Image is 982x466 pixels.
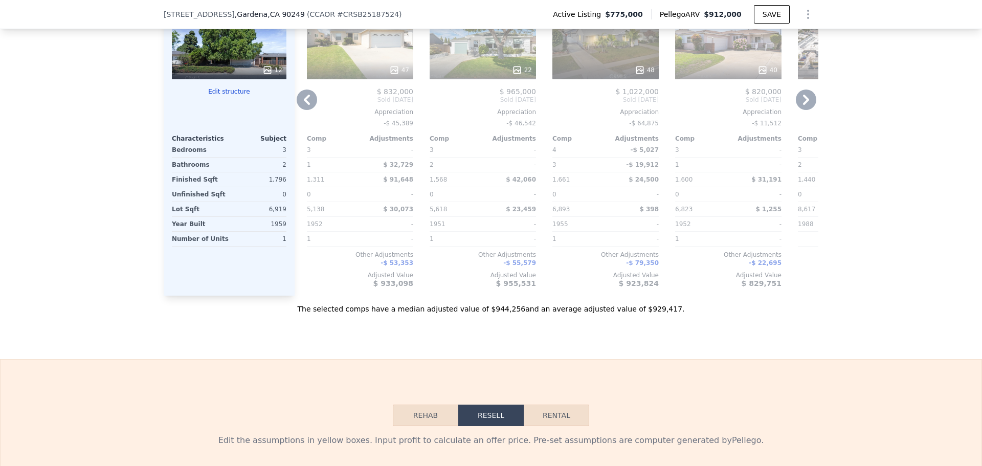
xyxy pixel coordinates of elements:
[506,206,536,213] span: $ 23,459
[798,251,904,259] div: Other Adjustments
[381,259,413,267] span: -$ 53,353
[798,146,802,153] span: 3
[798,108,904,116] div: Appreciation
[485,158,536,172] div: -
[752,120,782,127] span: -$ 11,512
[675,146,679,153] span: 3
[675,135,728,143] div: Comp
[730,232,782,246] div: -
[383,206,413,213] span: $ 30,073
[606,135,659,143] div: Adjustments
[496,279,536,287] span: $ 955,531
[172,158,227,172] div: Bathrooms
[231,202,286,216] div: 6,919
[608,217,659,231] div: -
[430,251,536,259] div: Other Adjustments
[631,146,659,153] span: -$ 5,027
[553,9,605,19] span: Active Listing
[360,135,413,143] div: Adjustments
[506,176,536,183] span: $ 42,060
[458,405,524,426] button: Resell
[231,172,286,187] div: 1,796
[751,176,782,183] span: $ 31,191
[730,158,782,172] div: -
[485,187,536,202] div: -
[307,251,413,259] div: Other Adjustments
[307,206,324,213] span: 5,138
[757,65,777,75] div: 40
[307,158,358,172] div: 1
[307,217,358,231] div: 1952
[430,232,481,246] div: 1
[231,158,286,172] div: 2
[675,232,726,246] div: 1
[798,271,904,279] div: Adjusted Value
[524,405,589,426] button: Rental
[430,146,434,153] span: 3
[430,96,536,104] span: Sold [DATE]
[262,65,282,75] div: 12
[267,10,305,18] span: , CA 90249
[503,259,536,267] span: -$ 55,579
[430,217,481,231] div: 1951
[172,135,229,143] div: Characteristics
[231,143,286,157] div: 3
[483,135,536,143] div: Adjustments
[675,251,782,259] div: Other Adjustments
[307,9,402,19] div: ( )
[172,434,810,447] div: Edit the assumptions in yellow boxes. Input profit to calculate an offer price. Pre-set assumptio...
[675,108,782,116] div: Appreciation
[552,251,659,259] div: Other Adjustments
[512,65,532,75] div: 22
[307,135,360,143] div: Comp
[307,96,413,104] span: Sold [DATE]
[635,65,655,75] div: 48
[798,206,815,213] span: 8,617
[730,187,782,202] div: -
[615,87,659,96] span: $ 1,022,000
[629,120,659,127] span: -$ 64,875
[430,158,481,172] div: 2
[675,206,693,213] span: 6,823
[172,202,227,216] div: Lot Sqft
[307,108,413,116] div: Appreciation
[552,158,604,172] div: 3
[675,96,782,104] span: Sold [DATE]
[742,279,782,287] span: $ 829,751
[552,271,659,279] div: Adjusted Value
[309,10,335,18] span: CCAOR
[307,191,311,198] span: 0
[798,4,818,25] button: Show Options
[798,135,851,143] div: Comp
[619,279,659,287] span: $ 923,824
[231,217,286,231] div: 1959
[552,232,604,246] div: 1
[172,232,229,246] div: Number of Units
[626,259,659,267] span: -$ 79,350
[231,187,286,202] div: 0
[629,176,659,183] span: $ 24,500
[164,9,235,19] span: [STREET_ADDRESS]
[430,206,447,213] span: 5,618
[798,116,904,130] div: -
[229,135,286,143] div: Subject
[430,108,536,116] div: Appreciation
[749,259,782,267] span: -$ 22,695
[675,217,726,231] div: 1952
[704,10,742,18] span: $912,000
[506,120,536,127] span: -$ 46,542
[730,143,782,157] div: -
[798,176,815,183] span: 1,440
[552,108,659,116] div: Appreciation
[675,191,679,198] span: 0
[430,271,536,279] div: Adjusted Value
[552,135,606,143] div: Comp
[172,187,227,202] div: Unfinished Sqft
[485,143,536,157] div: -
[233,232,286,246] div: 1
[552,191,556,198] span: 0
[552,146,556,153] span: 4
[383,176,413,183] span: $ 91,648
[389,65,409,75] div: 47
[172,143,227,157] div: Bedrooms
